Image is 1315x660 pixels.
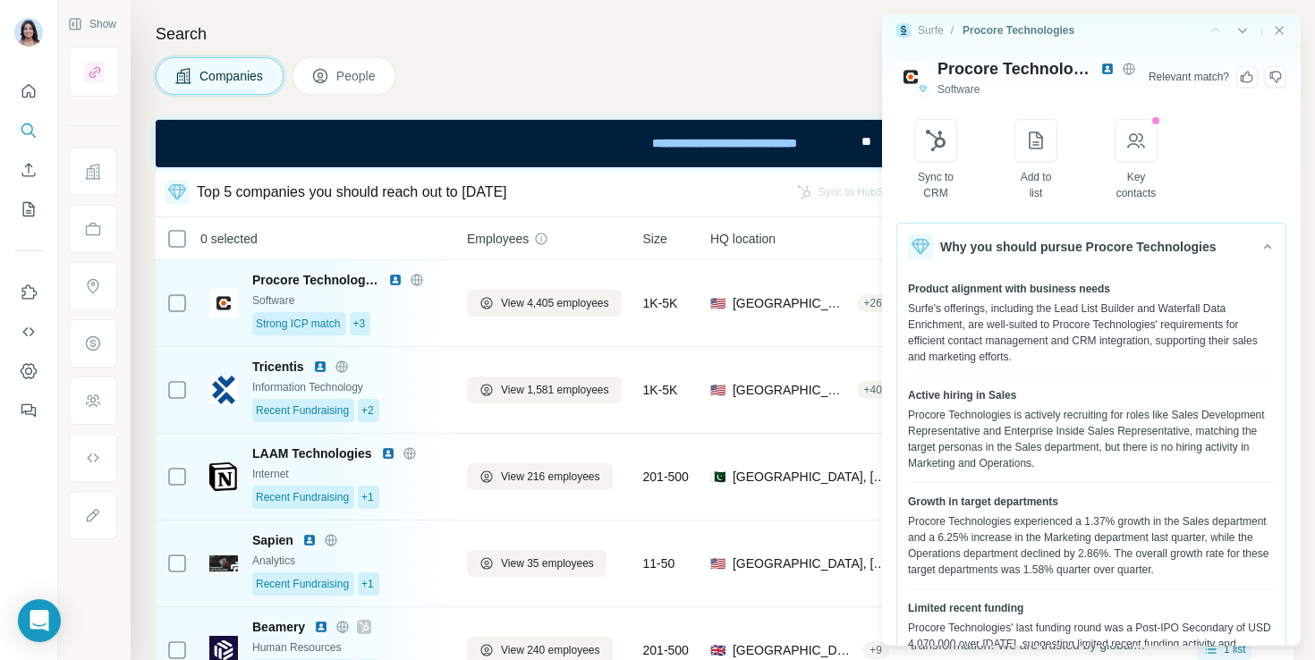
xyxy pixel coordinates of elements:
div: Software [252,292,445,309]
span: LAAM Technologies [252,444,372,462]
span: +3 [353,316,366,332]
button: Use Surfe on LinkedIn [14,276,43,309]
span: 0 selected [200,230,258,248]
div: Surfe's offerings, including the Lead List Builder and Waterfall Data Enrichment, are well-suited... [908,300,1275,365]
span: Active hiring in Sales [908,387,1016,403]
span: 1K-5K [643,381,678,399]
span: Companies [199,67,265,85]
img: LinkedIn logo [388,273,403,287]
div: Analytics [252,553,445,569]
button: Enrich CSV [14,154,43,186]
button: Dashboard [14,355,43,387]
div: Procore Technologies [963,22,1074,38]
span: 1K-5K [643,294,678,312]
button: My lists [14,193,43,225]
span: [GEOGRAPHIC_DATA], [GEOGRAPHIC_DATA] [733,468,889,486]
button: View 35 employees [467,550,607,577]
span: View 35 employees [501,555,594,571]
h4: Search [156,21,1294,47]
div: | [1260,22,1263,38]
span: View 240 employees [501,642,600,658]
span: Recent Fundraising [256,576,349,592]
span: Size [643,230,667,248]
div: Internet [252,466,445,482]
div: + 26 [857,295,889,311]
span: Growth in target departments [908,494,1058,510]
div: + 40 [857,382,889,398]
iframe: Banner [156,120,1294,167]
button: Search [14,114,43,147]
div: Top 5 companies you should reach out to [DATE] [197,182,507,203]
span: [GEOGRAPHIC_DATA], [US_STATE] [733,294,850,312]
img: LinkedIn logo [314,620,328,634]
span: Strong ICP match [256,316,341,332]
img: Logo of Tricentis [209,376,238,404]
button: Quick start [14,75,43,107]
button: View 4,405 employees [467,290,622,317]
span: 201-500 [643,641,689,659]
span: People [336,67,378,85]
button: Use Surfe API [14,316,43,348]
div: Relevant match ? [1149,69,1229,85]
img: LinkedIn logo [302,533,317,547]
img: LinkedIn logo [313,360,327,374]
button: Show [55,11,129,38]
span: 🇬🇧 [710,641,725,659]
span: 🇺🇸 [710,294,725,312]
div: Surfe [918,22,944,38]
span: 201-500 [643,468,689,486]
img: Logo of Sapien [209,555,238,571]
img: Surfe Logo [896,23,911,38]
div: Procore Technologies experienced a 1.37% growth in the Sales department and a 6.25% increase in t... [908,513,1275,578]
span: Product alignment with business needs [908,281,1110,297]
img: LinkedIn logo [381,446,395,461]
button: Feedback [14,394,43,427]
span: [GEOGRAPHIC_DATA], [US_STATE] [733,381,850,399]
div: Sync to CRM [915,169,957,201]
span: +1 [361,576,374,592]
span: Software [937,81,980,97]
img: Logo of Procore Technologies [209,289,238,317]
span: HQ location [710,230,776,248]
span: 🇵🇰 [710,468,725,486]
span: View 1,581 employees [501,382,609,398]
div: Human Resources [252,639,445,656]
span: +1 [361,489,374,505]
span: [GEOGRAPHIC_DATA], [US_STATE] [733,554,889,572]
button: View 1,581 employees [467,377,622,403]
span: Tricentis [252,358,304,376]
span: +2 [361,402,374,419]
span: View 4,405 employees [501,295,609,311]
span: 🇺🇸 [710,554,725,572]
span: View 216 employees [501,469,600,485]
img: Logo of Procore Technologies [896,63,925,91]
span: Recent Fundraising [256,489,349,505]
li: / [951,22,954,38]
button: Close side panel [1272,23,1286,38]
button: Why you should pursue Procore Technologies [897,224,1285,270]
span: Why you should pursue Procore Technologies [940,238,1217,256]
div: Information Technology [252,379,445,395]
span: Sapien [252,531,293,549]
span: Employees [467,230,529,248]
img: Logo of LAAM Technologies [209,462,238,491]
div: Key contacts [1116,169,1158,201]
span: Procore Technologies [937,56,1093,81]
span: Beamery [252,618,305,636]
div: + 9 [862,642,889,658]
button: View 216 employees [467,463,613,490]
span: [GEOGRAPHIC_DATA], [GEOGRAPHIC_DATA], [GEOGRAPHIC_DATA] [733,641,855,659]
span: Limited recent funding [908,600,1023,616]
span: Recent Fundraising [256,402,349,419]
span: 11-50 [643,554,675,572]
button: Side panel - Next [1234,21,1251,39]
img: LinkedIn avatar [1100,62,1115,76]
div: Open Intercom Messenger [18,599,61,642]
div: Procore Technologies is actively recruiting for roles like Sales Development Representative and E... [908,407,1275,471]
span: 🇺🇸 [710,381,725,399]
img: Avatar [14,18,43,47]
div: Add to list [1015,169,1057,201]
span: Procore Technologies [252,271,379,289]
